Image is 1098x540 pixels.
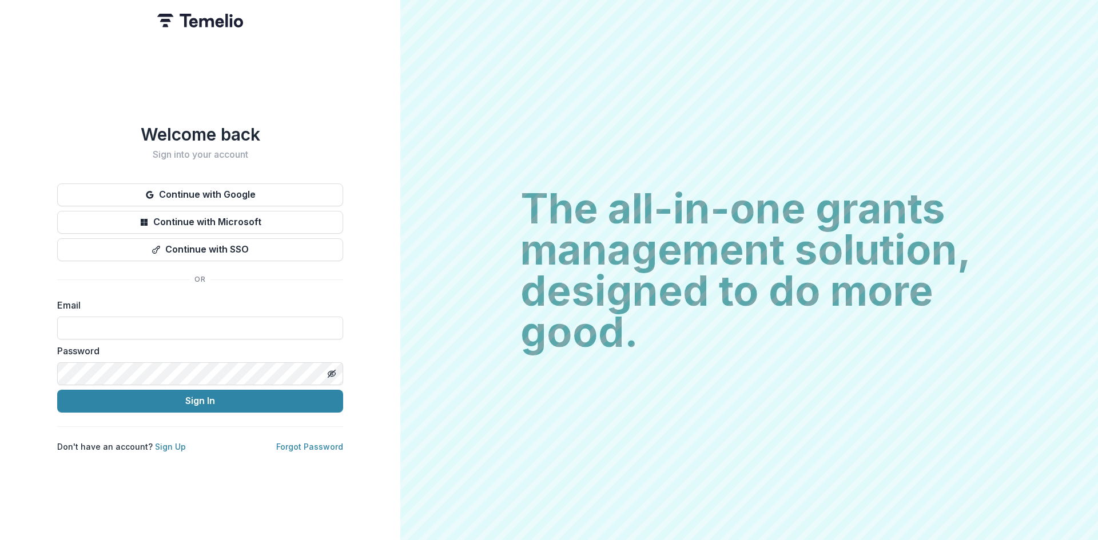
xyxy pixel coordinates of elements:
label: Password [57,344,336,358]
button: Continue with SSO [57,238,343,261]
img: Temelio [157,14,243,27]
a: Sign Up [155,442,186,451]
button: Sign In [57,390,343,413]
label: Email [57,298,336,312]
p: Don't have an account? [57,441,186,453]
h2: Sign into your account [57,149,343,160]
button: Continue with Microsoft [57,211,343,234]
button: Continue with Google [57,183,343,206]
a: Forgot Password [276,442,343,451]
button: Toggle password visibility [323,365,341,383]
h1: Welcome back [57,124,343,145]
